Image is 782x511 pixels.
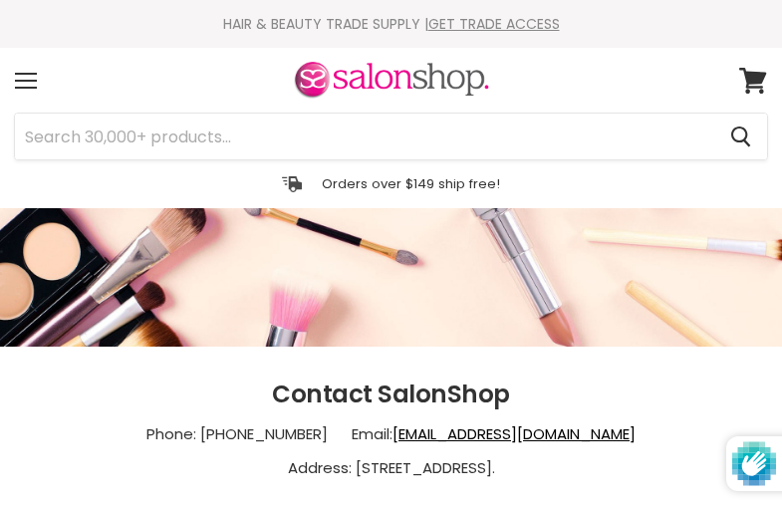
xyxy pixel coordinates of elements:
[322,175,500,192] p: Orders over $149 ship free!
[714,114,767,159] button: Search
[15,114,714,159] input: Search
[392,423,636,444] a: [EMAIL_ADDRESS][DOMAIN_NAME]
[15,408,767,494] p: Phone: [PHONE_NUMBER] Email: Address: [STREET_ADDRESS].
[14,113,768,160] form: Product
[428,14,560,34] a: GET TRADE ACCESS
[15,381,767,408] h2: Contact SalonShop
[732,436,776,491] img: Protected by hCaptcha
